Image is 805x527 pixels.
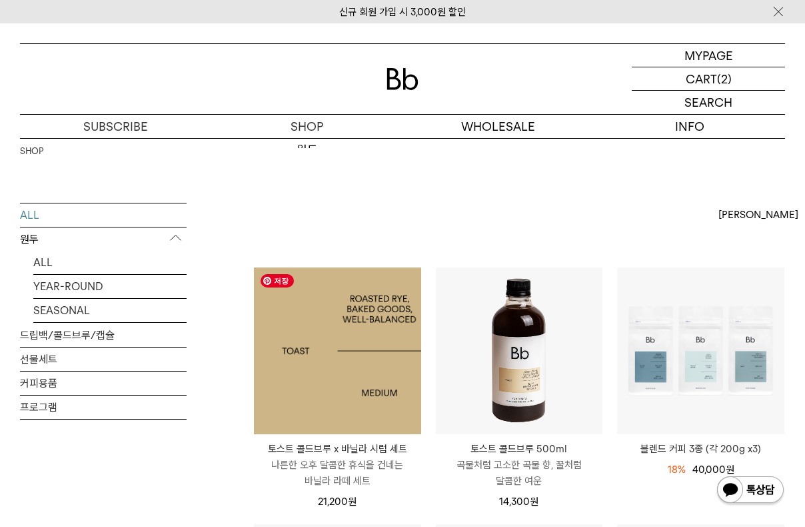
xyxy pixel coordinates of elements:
span: 21,200 [318,496,357,508]
span: [PERSON_NAME] [718,207,798,223]
p: (2) [717,67,732,90]
img: 카카오톡 채널 1:1 채팅 버튼 [716,475,785,507]
div: 18% [668,462,686,478]
p: 원두 [20,227,187,251]
a: 프로그램 [20,396,187,419]
span: 원 [726,464,734,476]
p: 토스트 콜드브루 x 바닐라 시럽 세트 [254,441,421,457]
a: 신규 회원 가입 시 3,000원 할인 [339,6,466,18]
img: 토스트 콜드브루 500ml [436,268,603,435]
p: 곡물처럼 고소한 곡물 향, 꿀처럼 달콤한 여운 [436,457,603,489]
a: SEASONAL [33,299,187,322]
a: 토스트 콜드브루 x 바닐라 시럽 세트 [254,268,421,435]
img: 1000001202_add2_013.jpg [254,268,421,435]
a: SHOP [211,115,402,138]
p: CART [686,67,717,90]
a: 커피용품 [20,372,187,395]
a: ALL [33,251,187,274]
a: MYPAGE [632,44,785,67]
a: 선물세트 [20,348,187,371]
a: ALL [20,203,187,227]
p: SEARCH [684,91,732,114]
a: 토스트 콜드브루 x 바닐라 시럽 세트 나른한 오후 달콤한 휴식을 건네는 바닐라 라떼 세트 [254,441,421,489]
a: 블렌드 커피 3종 (각 200g x3) [617,441,784,457]
p: INFO [594,115,785,138]
p: 나른한 오후 달콤한 휴식을 건네는 바닐라 라떼 세트 [254,457,421,489]
p: WHOLESALE [402,115,594,138]
span: 저장 [261,274,294,288]
span: 14,300 [499,496,538,508]
img: 블렌드 커피 3종 (각 200g x3) [617,268,784,435]
span: 원 [348,496,357,508]
a: SHOP [20,145,43,158]
span: 40,000 [692,464,734,476]
p: 토스트 콜드브루 500ml [436,441,603,457]
p: MYPAGE [684,44,733,67]
span: 원 [530,496,538,508]
a: SUBSCRIBE [20,115,211,138]
a: 드립백/콜드브루/캡슐 [20,324,187,347]
a: YEAR-ROUND [33,275,187,298]
a: 원두 [211,139,402,161]
img: 로고 [387,68,418,90]
a: 토스트 콜드브루 500ml 곡물처럼 고소한 곡물 향, 꿀처럼 달콤한 여운 [436,441,603,489]
a: CART (2) [632,67,785,91]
